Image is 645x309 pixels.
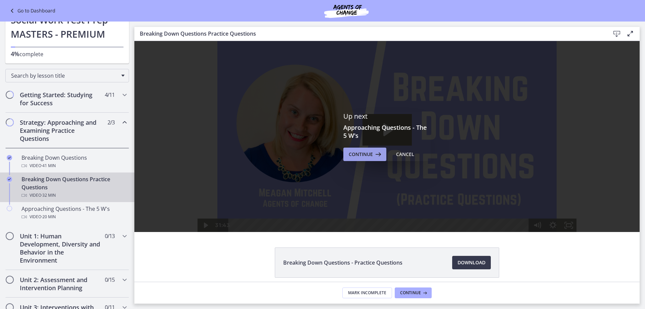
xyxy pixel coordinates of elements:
button: Mark Incomplete [342,287,392,298]
span: Search by lesson title [11,72,118,79]
span: 2 / 3 [107,118,115,126]
button: Play Video [63,178,79,191]
span: · 32 min [41,191,56,199]
span: 4% [11,50,19,58]
h2: Strategy: Approaching and Examining Practice Questions [20,118,102,143]
span: Continue [349,150,373,158]
div: Video [21,162,126,170]
button: Fullscreen [426,178,442,191]
button: Play Video: cbe1c36tov91j64ibqa0.mp4 [228,73,277,105]
p: complete [11,50,124,58]
span: Breaking Down Questions - Practice Questions [283,259,402,267]
span: 0 / 15 [105,276,115,284]
div: Video [21,191,126,199]
button: Continue [343,148,386,161]
span: · 41 min [41,162,56,170]
span: Download [458,259,485,267]
i: Completed [7,155,12,160]
h2: Unit 2: Assessment and Intervention Planning [20,276,102,292]
i: Completed [7,177,12,182]
a: Download [452,256,491,269]
button: Cancel [391,148,420,161]
a: Go to Dashboard [8,7,55,15]
h2: Unit 1: Human Development, Diversity and Behavior in the Environment [20,232,102,264]
span: 0 / 13 [105,232,115,240]
span: · 20 min [41,213,56,221]
h2: Getting Started: Studying for Success [20,91,102,107]
button: Show settings menu [411,178,426,191]
span: 4 / 11 [105,91,115,99]
div: Cancel [396,150,414,158]
h3: Breaking Down Questions Practice Questions [140,30,599,38]
div: Approaching Questions - The 5 W's [21,205,126,221]
div: Video [21,213,126,221]
h3: Approaching Questions - The 5 W's [343,123,431,140]
span: Continue [400,290,421,296]
div: Breaking Down Questions Practice Questions [21,175,126,199]
div: Playbar [100,178,391,191]
span: Mark Incomplete [348,290,386,296]
img: Agents of Change [306,3,387,19]
button: Continue [395,287,432,298]
p: Up next [343,112,431,121]
div: Breaking Down Questions [21,154,126,170]
button: Mute [395,178,411,191]
div: Search by lesson title [5,69,129,82]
